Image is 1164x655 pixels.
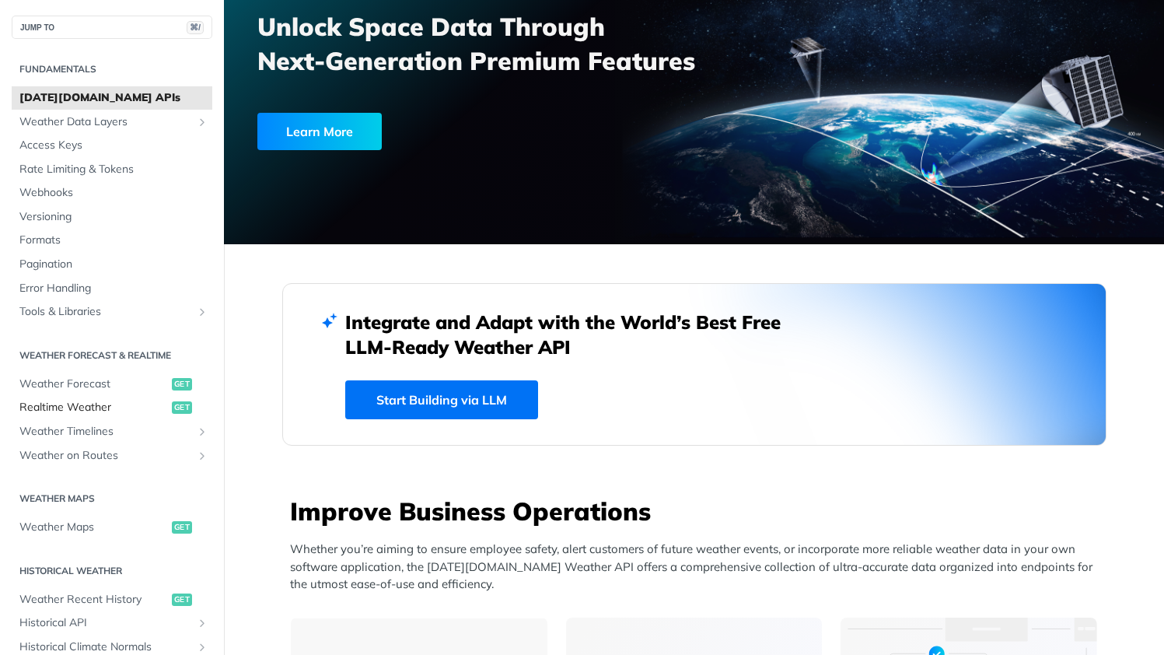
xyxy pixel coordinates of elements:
span: Weather on Routes [19,448,192,464]
span: get [172,401,192,414]
span: Weather Timelines [19,424,192,440]
a: Access Keys [12,134,212,157]
h2: Weather Forecast & realtime [12,349,212,363]
div: Learn More [257,113,382,150]
span: [DATE][DOMAIN_NAME] APIs [19,90,208,106]
h3: Improve Business Operations [290,494,1106,528]
span: Versioning [19,209,208,225]
h2: Historical Weather [12,564,212,578]
span: Formats [19,233,208,248]
a: Rate Limiting & Tokens [12,158,212,181]
a: Weather Recent Historyget [12,588,212,611]
span: Weather Recent History [19,592,168,608]
a: Weather Data LayersShow subpages for Weather Data Layers [12,110,212,134]
a: Weather on RoutesShow subpages for Weather on Routes [12,444,212,468]
a: Learn More [257,113,620,150]
a: Weather Mapsget [12,516,212,539]
button: Show subpages for Weather on Routes [196,450,208,462]
span: get [172,378,192,391]
a: Weather Forecastget [12,373,212,396]
p: Whether you’re aiming to ensure employee safety, alert customers of future weather events, or inc... [290,541,1106,594]
a: Weather TimelinesShow subpages for Weather Timelines [12,420,212,443]
h2: Integrate and Adapt with the World’s Best Free LLM-Ready Weather API [345,310,804,359]
span: get [172,521,192,534]
button: Show subpages for Historical API [196,617,208,629]
a: Historical APIShow subpages for Historical API [12,611,212,635]
h2: Fundamentals [12,62,212,76]
span: Weather Forecast [19,377,168,392]
a: Realtime Weatherget [12,396,212,419]
span: Pagination [19,257,208,272]
button: Show subpages for Weather Data Layers [196,116,208,128]
a: Tools & LibrariesShow subpages for Tools & Libraries [12,300,212,324]
span: Realtime Weather [19,400,168,415]
a: Webhooks [12,181,212,205]
button: JUMP TO⌘/ [12,16,212,39]
a: Versioning [12,205,212,229]
h3: Unlock Space Data Through Next-Generation Premium Features [257,9,711,78]
span: Weather Data Layers [19,114,192,130]
a: Pagination [12,253,212,276]
span: Webhooks [19,185,208,201]
span: Weather Maps [19,520,168,535]
a: Formats [12,229,212,252]
span: get [172,594,192,606]
span: Historical Climate Normals [19,639,192,655]
span: ⌘/ [187,21,204,34]
span: Historical API [19,615,192,631]
a: Start Building via LLM [345,380,538,419]
span: Tools & Libraries [19,304,192,320]
span: Access Keys [19,138,208,153]
button: Show subpages for Tools & Libraries [196,306,208,318]
span: Error Handling [19,281,208,296]
a: Error Handling [12,277,212,300]
span: Rate Limiting & Tokens [19,162,208,177]
button: Show subpages for Weather Timelines [196,426,208,438]
h2: Weather Maps [12,492,212,506]
button: Show subpages for Historical Climate Normals [196,641,208,653]
a: [DATE][DOMAIN_NAME] APIs [12,86,212,110]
